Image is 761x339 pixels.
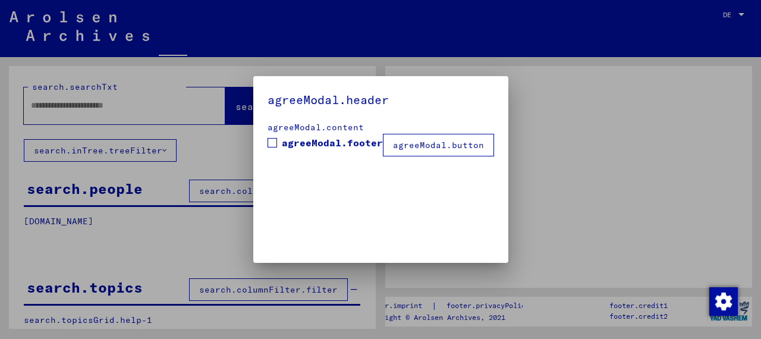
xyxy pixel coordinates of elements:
img: Modifier le consentement [709,287,738,316]
button: agreeModal.button [383,134,494,156]
h5: agreeModal.header [268,90,494,109]
div: agreeModal.content [268,121,494,134]
div: Modifier le consentement [709,287,737,315]
span: agreeModal.footer [282,136,383,150]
